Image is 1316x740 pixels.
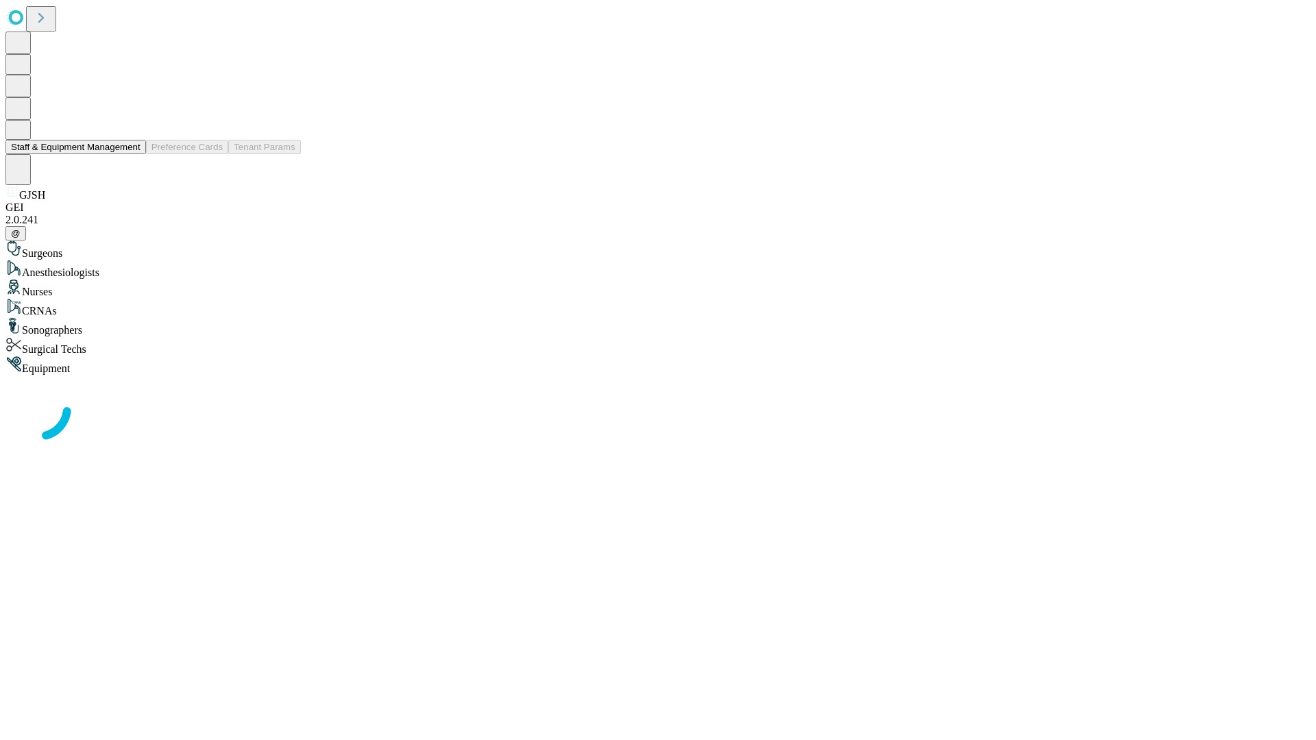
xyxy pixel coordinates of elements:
[19,189,45,201] span: GJSH
[5,260,1311,279] div: Anesthesiologists
[5,201,1311,214] div: GEI
[5,226,26,241] button: @
[5,317,1311,336] div: Sonographers
[5,241,1311,260] div: Surgeons
[5,356,1311,375] div: Equipment
[11,228,21,238] span: @
[228,140,301,154] button: Tenant Params
[5,336,1311,356] div: Surgical Techs
[146,140,228,154] button: Preference Cards
[5,298,1311,317] div: CRNAs
[5,214,1311,226] div: 2.0.241
[5,140,146,154] button: Staff & Equipment Management
[5,279,1311,298] div: Nurses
